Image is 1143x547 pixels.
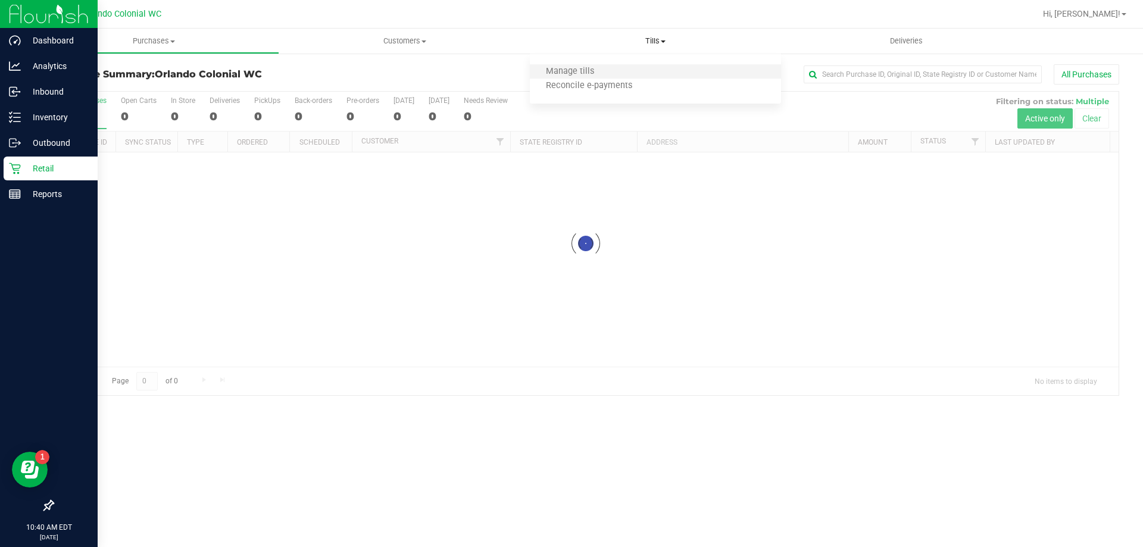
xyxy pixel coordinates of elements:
a: Purchases [29,29,279,54]
a: Deliveries [781,29,1032,54]
inline-svg: Reports [9,188,21,200]
p: Dashboard [21,33,92,48]
p: Inbound [21,85,92,99]
span: Deliveries [874,36,939,46]
inline-svg: Inbound [9,86,21,98]
span: Hi, [PERSON_NAME]! [1043,9,1120,18]
inline-svg: Analytics [9,60,21,72]
iframe: Resource center [12,452,48,487]
button: All Purchases [1054,64,1119,85]
p: Reports [21,187,92,201]
span: Orlando Colonial WC [155,68,262,80]
p: Outbound [21,136,92,150]
p: Retail [21,161,92,176]
inline-svg: Dashboard [9,35,21,46]
inline-svg: Inventory [9,111,21,123]
a: Customers [279,29,530,54]
span: Manage tills [530,67,610,77]
span: Orlando Colonial WC [82,9,161,19]
span: Purchases [29,36,279,46]
span: Reconcile e-payments [530,81,648,91]
span: Customers [280,36,529,46]
p: Inventory [21,110,92,124]
input: Search Purchase ID, Original ID, State Registry ID or Customer Name... [804,65,1042,83]
inline-svg: Outbound [9,137,21,149]
h3: Purchase Summary: [52,69,408,80]
p: [DATE] [5,533,92,542]
inline-svg: Retail [9,162,21,174]
p: 10:40 AM EDT [5,522,92,533]
p: Analytics [21,59,92,73]
a: Tills Manage tills Reconcile e-payments [530,29,780,54]
span: Tills [530,36,780,46]
iframe: Resource center unread badge [35,450,49,464]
